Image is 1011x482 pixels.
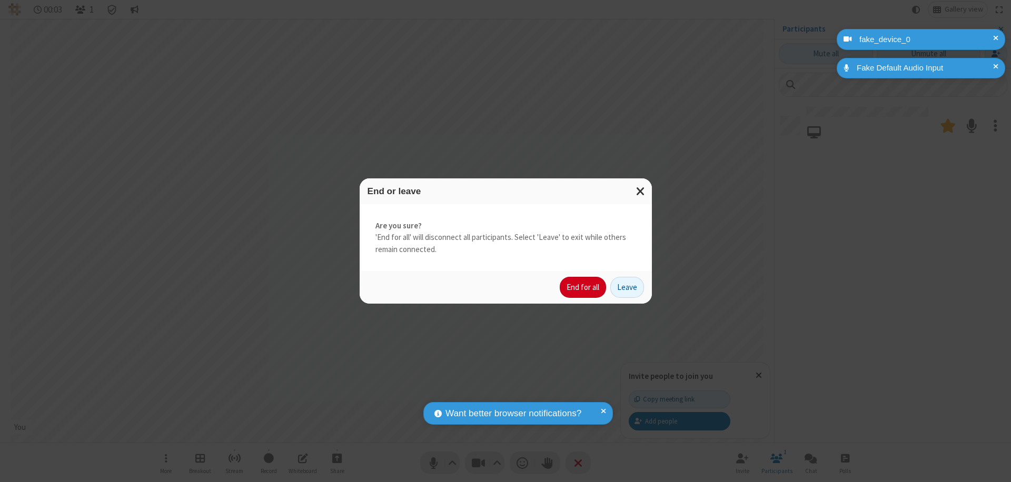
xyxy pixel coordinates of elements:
strong: Are you sure? [375,220,636,232]
button: Leave [610,277,644,298]
div: 'End for all' will disconnect all participants. Select 'Leave' to exit while others remain connec... [360,204,652,272]
div: fake_device_0 [856,34,997,46]
button: Close modal [630,178,652,204]
button: End for all [560,277,606,298]
h3: End or leave [368,186,644,196]
span: Want better browser notifications? [445,407,581,420]
div: Fake Default Audio Input [853,62,997,74]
